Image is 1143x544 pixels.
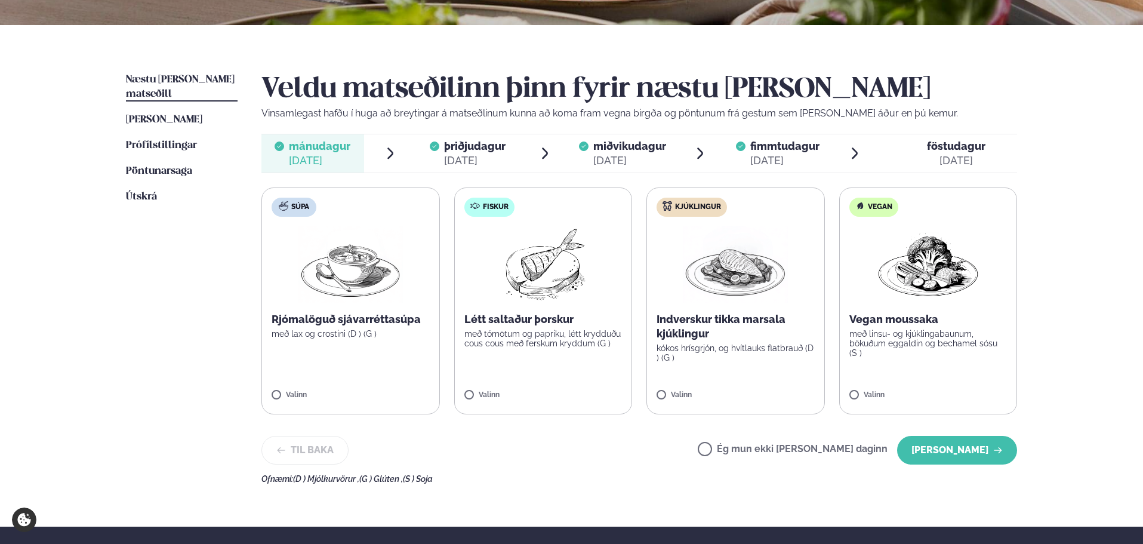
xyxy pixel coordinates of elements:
span: Fiskur [483,202,509,212]
span: fimmtudagur [750,140,819,152]
a: Útskrá [126,190,157,204]
p: kókos hrísgrjón, og hvítlauks flatbrauð (D ) (G ) [657,343,815,362]
span: [PERSON_NAME] [126,115,202,125]
p: Rjómalöguð sjávarréttasúpa [272,312,430,327]
p: með lax og crostini (D ) (G ) [272,329,430,339]
button: Til baka [261,436,349,465]
span: Næstu [PERSON_NAME] matseðill [126,75,235,99]
div: Ofnæmi: [261,474,1017,484]
img: Soup.png [298,226,403,303]
img: Vegan.svg [855,201,865,211]
span: Prófílstillingar [126,140,197,150]
img: Fish.png [490,226,596,303]
p: Vinsamlegast hafðu í huga að breytingar á matseðlinum kunna að koma fram vegna birgða og pöntunum... [261,106,1017,121]
a: Cookie settings [12,508,36,532]
span: (D ) Mjólkurvörur , [293,474,359,484]
p: Létt saltaður þorskur [464,312,623,327]
div: [DATE] [289,153,350,168]
a: Næstu [PERSON_NAME] matseðill [126,73,238,102]
h2: Veldu matseðilinn þinn fyrir næstu [PERSON_NAME] [261,73,1017,106]
p: með linsu- og kjúklingabaunum, bökuðum eggaldin og bechamel sósu (S ) [849,329,1008,358]
p: Vegan moussaka [849,312,1008,327]
div: [DATE] [750,153,819,168]
span: föstudagur [927,140,985,152]
span: þriðjudagur [444,140,506,152]
span: miðvikudagur [593,140,666,152]
div: [DATE] [593,153,666,168]
p: með tómötum og papriku, létt krydduðu cous cous með ferskum kryddum (G ) [464,329,623,348]
span: Vegan [868,202,892,212]
img: chicken.svg [663,201,672,211]
img: Chicken-breast.png [683,226,788,303]
span: Kjúklingur [675,202,721,212]
span: Útskrá [126,192,157,202]
div: [DATE] [444,153,506,168]
span: Pöntunarsaga [126,166,192,176]
a: Prófílstillingar [126,139,197,153]
p: Indverskur tikka marsala kjúklingur [657,312,815,341]
img: Vegan.png [876,226,981,303]
button: [PERSON_NAME] [897,436,1017,465]
img: fish.svg [470,201,480,211]
span: Súpa [291,202,309,212]
span: (G ) Glúten , [359,474,403,484]
a: [PERSON_NAME] [126,113,202,127]
span: (S ) Soja [403,474,433,484]
span: mánudagur [289,140,350,152]
div: [DATE] [927,153,985,168]
a: Pöntunarsaga [126,164,192,179]
img: soup.svg [279,201,288,211]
